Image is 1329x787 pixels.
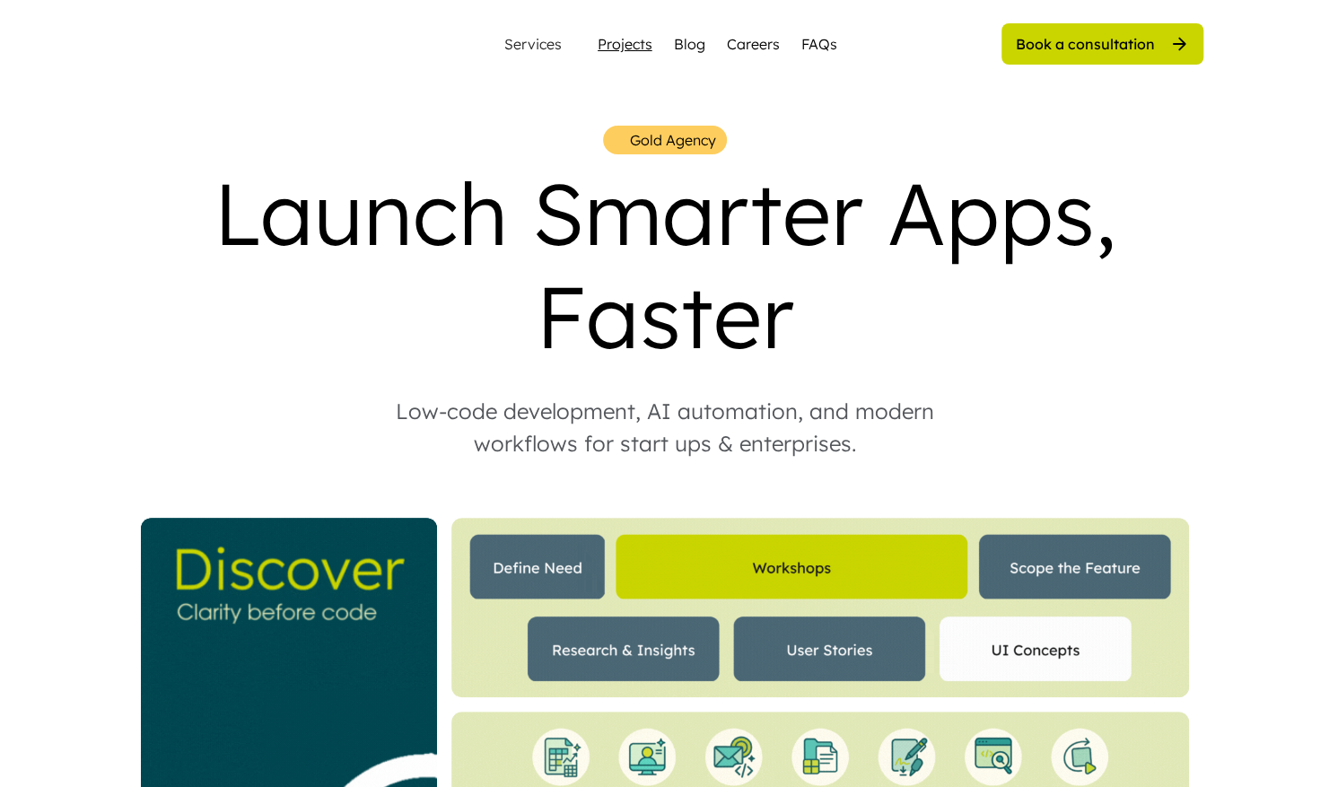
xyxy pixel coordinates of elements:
img: yH5BAEAAAAALAAAAAABAAEAAAIBRAA7 [127,22,328,66]
a: Blog [674,33,705,55]
div: Book a consultation [1016,34,1155,54]
a: Projects [598,33,652,55]
img: yH5BAEAAAAALAAAAAABAAEAAAIBRAA7 [609,132,625,149]
div: Low-code development, AI automation, and modern workflows for start ups & enterprises. [360,395,970,459]
a: FAQs [801,33,837,55]
div: Launch Smarter Apps, Faster [127,162,1203,368]
a: Careers [727,33,780,55]
div: Services [497,37,569,51]
div: Gold Agency [630,129,716,151]
img: Website%20Landing%20%284%29.gif [451,518,1189,697]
